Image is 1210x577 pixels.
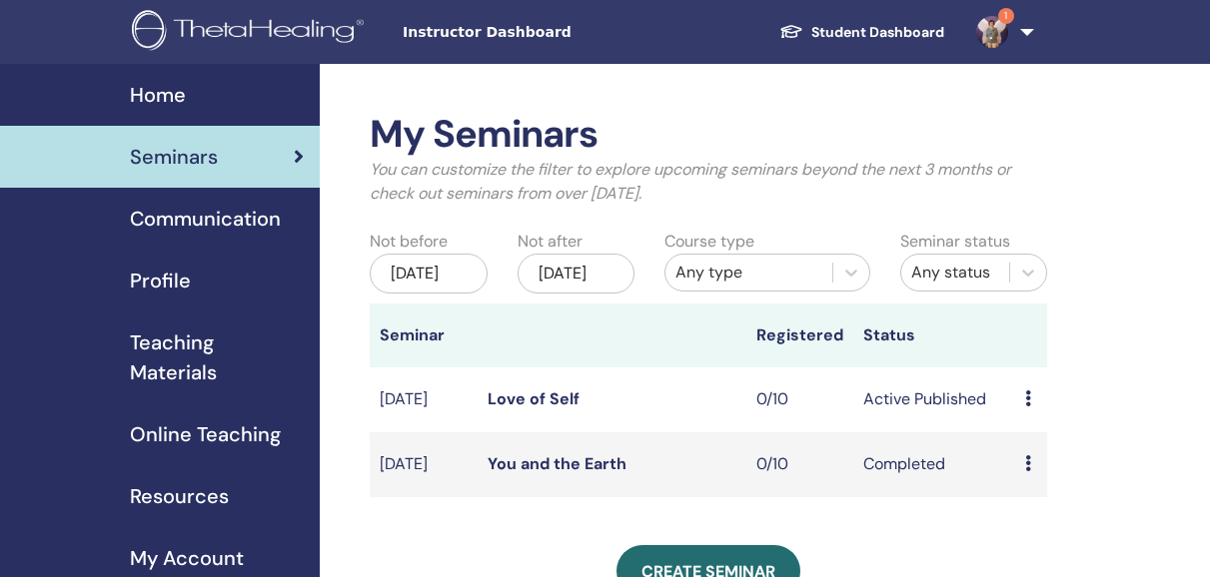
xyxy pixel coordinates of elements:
[488,388,580,409] a: Love of Self
[853,432,1014,497] td: Completed
[370,254,488,293] div: [DATE]
[130,80,186,110] span: Home
[998,8,1014,24] span: 1
[130,419,281,449] span: Online Teaching
[130,481,229,511] span: Resources
[976,16,1008,48] img: default.jpg
[488,453,626,474] a: You and the Earth
[370,303,478,367] th: Seminar
[403,22,702,43] span: Instructor Dashboard
[370,367,478,432] td: [DATE]
[746,367,854,432] td: 0/10
[911,261,999,285] div: Any status
[370,158,1047,206] p: You can customize the filter to explore upcoming seminars beyond the next 3 months or check out s...
[130,543,244,573] span: My Account
[130,266,191,295] span: Profile
[746,303,854,367] th: Registered
[900,230,1010,254] label: Seminar status
[130,204,281,234] span: Communication
[664,230,754,254] label: Course type
[763,14,960,51] a: Student Dashboard
[130,327,304,387] span: Teaching Materials
[370,112,1047,158] h2: My Seminars
[746,432,854,497] td: 0/10
[779,23,803,40] img: graduation-cap-white.svg
[518,254,635,293] div: [DATE]
[130,142,218,172] span: Seminars
[370,432,478,497] td: [DATE]
[853,303,1014,367] th: Status
[675,261,822,285] div: Any type
[370,230,448,254] label: Not before
[518,230,583,254] label: Not after
[853,367,1014,432] td: Active Published
[132,10,371,55] img: logo.png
